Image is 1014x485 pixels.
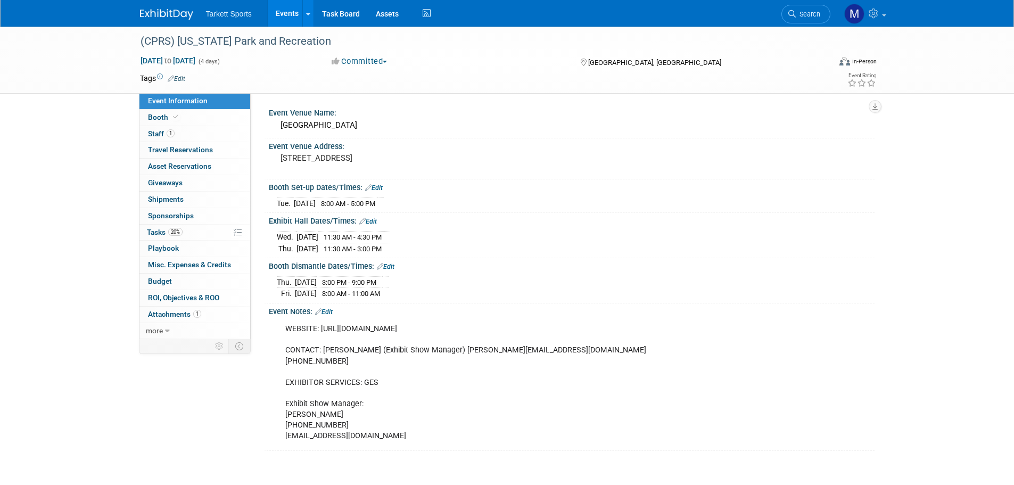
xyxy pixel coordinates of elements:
a: more [139,323,250,339]
a: Giveaways [139,175,250,191]
img: Mathieu Martel [844,4,864,24]
div: Event Rating [847,73,876,78]
span: 1 [167,129,175,137]
div: Event Notes: [269,303,875,317]
td: [DATE] [294,198,316,209]
span: 20% [168,228,183,236]
td: [DATE] [295,276,317,288]
a: Travel Reservations [139,142,250,158]
span: Booth [148,113,180,121]
a: ROI, Objectives & ROO [139,290,250,306]
td: Tue. [277,198,294,209]
span: Attachments [148,310,201,318]
span: Event Information [148,96,208,105]
a: Staff1 [139,126,250,142]
span: Asset Reservations [148,162,211,170]
td: Toggle Event Tabs [228,339,250,353]
a: Edit [377,263,394,270]
a: Playbook [139,241,250,257]
span: Giveaways [148,178,183,187]
td: Thu. [277,243,296,254]
td: Fri. [277,288,295,299]
a: Edit [365,184,383,192]
td: Wed. [277,232,296,243]
span: 1 [193,310,201,318]
span: to [163,56,173,65]
td: Tags [140,73,185,84]
a: Shipments [139,192,250,208]
div: Event Format [768,55,877,71]
div: (CPRS) [US_STATE] Park and Recreation [137,32,814,51]
span: Staff [148,129,175,138]
span: [GEOGRAPHIC_DATA], [GEOGRAPHIC_DATA] [588,59,721,67]
a: Edit [168,75,185,83]
span: Playbook [148,244,179,252]
button: Committed [328,56,391,67]
span: more [146,326,163,335]
span: (4 days) [197,58,220,65]
span: 8:00 AM - 11:00 AM [322,290,380,298]
a: Event Information [139,93,250,109]
a: Booth [139,110,250,126]
a: Edit [315,308,333,316]
div: Booth Dismantle Dates/Times: [269,258,875,272]
span: Shipments [148,195,184,203]
img: Format-Inperson.png [839,57,850,65]
a: Search [781,5,830,23]
a: Attachments1 [139,307,250,323]
div: In-Person [852,57,877,65]
div: Exhibit Hall Dates/Times: [269,213,875,227]
div: Booth Set-up Dates/Times: [269,179,875,193]
img: ExhibitDay [140,9,193,20]
span: 11:30 AM - 4:30 PM [324,233,382,241]
i: Booth reservation complete [173,114,178,120]
span: 11:30 AM - 3:00 PM [324,245,382,253]
td: Personalize Event Tab Strip [210,339,229,353]
span: Tasks [147,228,183,236]
span: 8:00 AM - 5:00 PM [321,200,375,208]
a: Tasks20% [139,225,250,241]
a: Sponsorships [139,208,250,224]
span: Search [796,10,820,18]
pre: [STREET_ADDRESS] [281,153,509,163]
div: Event Venue Address: [269,138,875,152]
td: [DATE] [296,232,318,243]
span: 3:00 PM - 9:00 PM [322,278,376,286]
a: Edit [359,218,377,225]
a: Asset Reservations [139,159,250,175]
a: Budget [139,274,250,290]
span: [DATE] [DATE] [140,56,196,65]
a: Misc. Expenses & Credits [139,257,250,273]
td: [DATE] [295,288,317,299]
span: Travel Reservations [148,145,213,154]
span: ROI, Objectives & ROO [148,293,219,302]
span: Tarkett Sports [206,10,252,18]
span: Budget [148,277,172,285]
td: [DATE] [296,243,318,254]
span: Misc. Expenses & Credits [148,260,231,269]
div: Event Venue Name: [269,105,875,118]
div: [GEOGRAPHIC_DATA] [277,117,867,134]
div: WEBSITE: [URL][DOMAIN_NAME] CONTACT: [PERSON_NAME] (Exhibit Show Manager) [PERSON_NAME][EMAIL_ADD... [278,318,757,447]
span: Sponsorships [148,211,194,220]
td: Thu. [277,276,295,288]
